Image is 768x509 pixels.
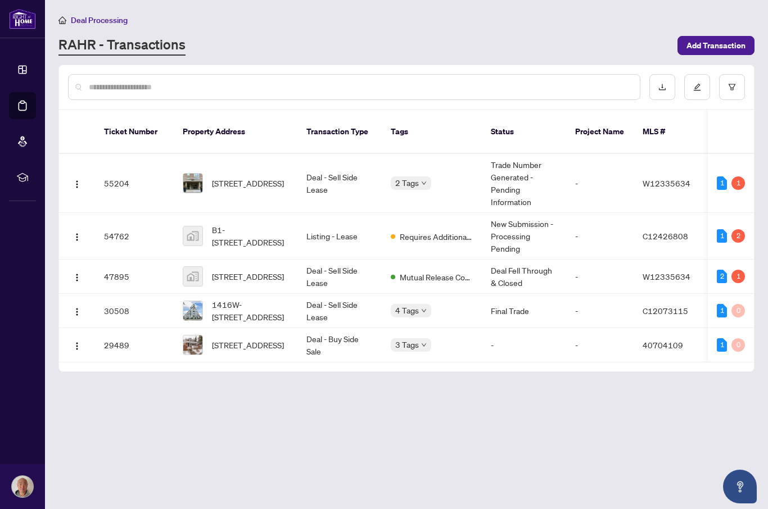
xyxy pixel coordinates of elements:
button: Open asap [723,470,757,503]
td: - [566,260,634,294]
img: Logo [73,180,82,189]
div: 1 [717,338,727,352]
td: - [566,213,634,260]
div: 1 [717,304,727,317]
button: Add Transaction [677,36,755,55]
a: RAHR - Transactions [58,35,186,56]
span: C12426808 [643,231,688,241]
button: Logo [68,174,86,192]
span: Requires Additional Docs [400,230,473,243]
span: edit [693,83,701,91]
td: 30508 [95,294,174,328]
img: Logo [73,273,82,282]
img: Logo [73,307,82,316]
td: Deal Fell Through & Closed [482,260,566,294]
button: download [649,74,675,100]
span: down [421,308,427,313]
span: 2 Tags [395,176,419,189]
div: 0 [731,304,745,317]
th: Tags [382,110,482,154]
div: 2 [717,270,727,283]
th: Property Address [174,110,297,154]
td: - [566,154,634,213]
th: Status [482,110,566,154]
td: 54762 [95,213,174,260]
td: Deal - Buy Side Sale [297,328,382,362]
span: B1-[STREET_ADDRESS] [212,224,288,248]
span: filter [728,83,736,91]
button: Logo [68,267,86,285]
span: [STREET_ADDRESS] [212,177,284,189]
button: Logo [68,336,86,354]
span: C12073115 [643,306,688,316]
img: thumbnail-img [183,226,202,246]
div: 1 [731,270,745,283]
img: thumbnail-img [183,174,202,193]
span: Deal Processing [71,15,128,25]
td: 55204 [95,154,174,213]
button: Logo [68,302,86,320]
div: 0 [731,338,745,352]
span: down [421,342,427,348]
td: Final Trade [482,294,566,328]
span: 1416W-[STREET_ADDRESS] [212,298,288,323]
span: [STREET_ADDRESS] [212,270,284,283]
th: Ticket Number [95,110,174,154]
td: - [566,328,634,362]
th: MLS # [634,110,701,154]
div: 1 [717,229,727,243]
div: 2 [731,229,745,243]
td: New Submission - Processing Pending [482,213,566,260]
span: 4 Tags [395,304,419,317]
button: Logo [68,227,86,245]
td: - [566,294,634,328]
img: Logo [73,342,82,351]
button: edit [684,74,710,100]
td: Deal - Sell Side Lease [297,294,382,328]
img: Profile Icon [12,476,33,497]
img: Logo [73,233,82,242]
td: Trade Number Generated - Pending Information [482,154,566,213]
td: 29489 [95,328,174,362]
img: thumbnail-img [183,335,202,355]
span: download [658,83,666,91]
td: Deal - Sell Side Lease [297,154,382,213]
button: filter [719,74,745,100]
td: 47895 [95,260,174,294]
img: thumbnail-img [183,267,202,286]
td: Deal - Sell Side Lease [297,260,382,294]
span: W12335634 [643,271,690,281]
td: Listing - Lease [297,213,382,260]
span: [STREET_ADDRESS] [212,339,284,351]
th: Project Name [566,110,634,154]
div: 1 [731,176,745,190]
span: Add Transaction [686,37,746,54]
span: Mutual Release Completed [400,271,473,283]
span: down [421,180,427,186]
span: home [58,16,66,24]
img: logo [9,8,36,29]
th: Transaction Type [297,110,382,154]
span: 3 Tags [395,338,419,351]
span: W12335634 [643,178,690,188]
span: 40704109 [643,340,683,350]
td: - [482,328,566,362]
img: thumbnail-img [183,301,202,320]
div: 1 [717,176,727,190]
